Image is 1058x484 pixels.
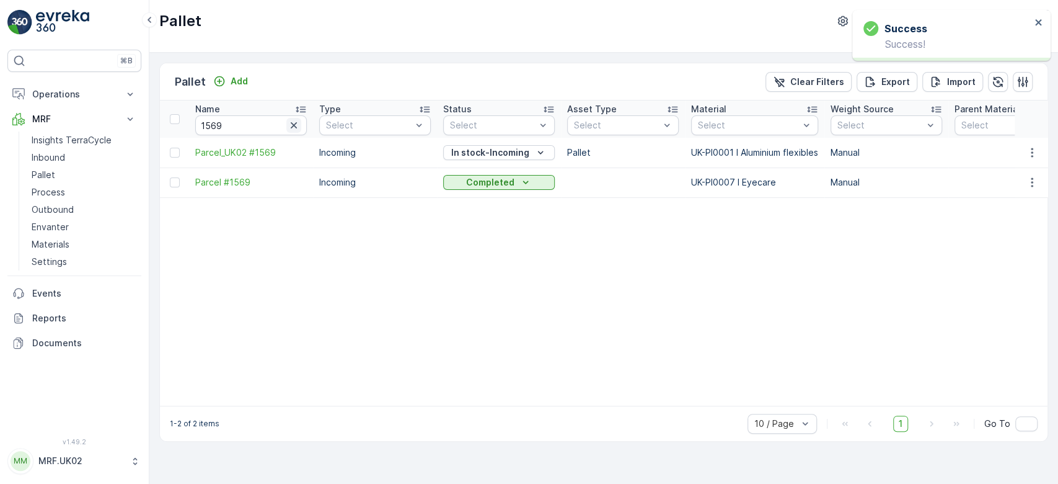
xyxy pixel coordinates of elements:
[567,103,617,115] p: Asset Type
[32,312,136,325] p: Reports
[27,184,141,201] a: Process
[837,119,923,132] p: Select
[32,169,55,181] p: Pallet
[954,103,1025,115] p: Parent Materials
[170,419,219,429] p: 1-2 of 2 items
[466,176,514,189] p: Completed
[443,103,472,115] p: Status
[195,146,307,159] a: Parcel_UK02 #1569
[175,73,206,91] p: Pallet
[443,145,555,160] button: In stock-Incoming
[38,455,124,467] p: MRF.UK02
[984,418,1010,430] span: Go To
[313,138,437,168] td: Incoming
[170,177,180,187] div: Toggle Row Selected
[7,82,141,107] button: Operations
[36,10,89,35] img: logo_light-DOdMpM7g.png
[884,21,927,36] h3: Success
[32,238,69,251] p: Materials
[685,168,824,197] td: UK-PI0007 I Eyecare
[195,115,307,135] input: Search
[831,103,894,115] p: Weight Source
[32,221,69,233] p: Envanter
[208,74,253,89] button: Add
[824,168,948,197] td: Manual
[7,10,32,35] img: logo
[27,201,141,218] a: Outbound
[947,76,976,88] p: Import
[881,76,910,88] p: Export
[7,281,141,306] a: Events
[32,287,136,300] p: Events
[27,218,141,236] a: Envanter
[32,186,65,199] p: Process
[231,75,248,87] p: Add
[698,119,799,132] p: Select
[326,119,412,132] p: Select
[7,306,141,331] a: Reports
[32,204,74,216] p: Outbound
[765,72,852,92] button: Clear Filters
[7,448,141,474] button: MMMRF.UK02
[32,113,117,125] p: MRF
[7,107,141,132] button: MRF
[922,72,983,92] button: Import
[120,56,133,66] p: ⌘B
[451,146,529,159] p: In stock-Incoming
[857,72,917,92] button: Export
[27,253,141,271] a: Settings
[27,236,141,253] a: Materials
[195,103,220,115] p: Name
[32,151,65,164] p: Inbound
[195,176,307,189] a: Parcel #1569
[790,76,844,88] p: Clear Filters
[27,132,141,149] a: Insights TerraCycle
[32,256,67,268] p: Settings
[685,138,824,168] td: UK-PI0001 I Aluminium flexibles
[561,138,685,168] td: Pallet
[11,451,30,471] div: MM
[893,416,908,432] span: 1
[32,134,112,146] p: Insights TerraCycle
[313,168,437,197] td: Incoming
[32,88,117,101] p: Operations
[824,138,948,168] td: Manual
[27,149,141,166] a: Inbound
[574,119,659,132] p: Select
[443,175,555,190] button: Completed
[961,119,1047,132] p: Select
[863,38,1031,50] p: Success!
[1034,17,1043,29] button: close
[691,103,726,115] p: Material
[170,148,180,158] div: Toggle Row Selected
[159,11,201,31] p: Pallet
[32,337,136,349] p: Documents
[7,331,141,356] a: Documents
[27,166,141,184] a: Pallet
[319,103,341,115] p: Type
[450,119,536,132] p: Select
[7,438,141,446] span: v 1.49.2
